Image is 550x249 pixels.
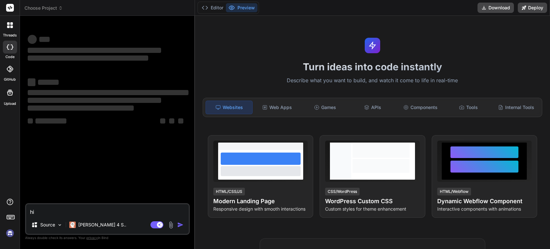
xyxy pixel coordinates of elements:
h1: Turn ideas into code instantly [199,61,546,73]
label: threads [3,33,17,38]
p: Responsive design with smooth interactions [213,206,308,212]
div: Internal Tools [493,101,539,114]
label: GitHub [4,77,16,82]
p: Interactive components with animations [437,206,532,212]
span: privacy [86,236,98,240]
div: Components [397,101,444,114]
span: ‌ [38,80,59,85]
button: Deploy [518,3,547,13]
p: [PERSON_NAME] 4 S.. [78,222,126,228]
label: Upload [4,101,16,106]
label: code [5,54,14,60]
div: HTML/Webflow [437,188,471,195]
p: Custom styles for theme enhancement [325,206,420,212]
div: Websites [206,101,253,114]
textarea: hi [26,204,189,216]
div: APIs [350,101,396,114]
h4: Dynamic Webflow Component [437,197,532,206]
img: attachment [167,221,175,229]
img: icon [177,222,184,228]
span: ‌ [178,118,183,124]
button: Download [478,3,514,13]
span: ‌ [160,118,165,124]
span: ‌ [28,48,161,53]
span: ‌ [28,118,33,124]
img: Claude 4 Sonnet [69,222,76,228]
div: Games [302,101,348,114]
div: Tools [445,101,491,114]
span: ‌ [28,78,35,86]
span: ‌ [28,90,188,95]
span: ‌ [39,37,50,42]
span: Choose Project [24,5,63,11]
span: ‌ [169,118,174,124]
div: Web Apps [254,101,300,114]
h4: WordPress Custom CSS [325,197,420,206]
button: Preview [226,3,257,12]
img: Pick Models [57,222,63,228]
img: signin [5,228,15,239]
span: ‌ [28,98,161,103]
div: CSS/WordPress [325,188,360,195]
span: ‌ [28,105,134,111]
h4: Modern Landing Page [213,197,308,206]
span: ‌ [35,118,66,124]
button: Editor [199,3,226,12]
p: Source [40,222,55,228]
div: HTML/CSS/JS [213,188,245,195]
p: Describe what you want to build, and watch it come to life in real-time [199,76,546,85]
p: Always double-check its answers. Your in Bind [25,235,190,241]
span: ‌ [28,35,37,44]
span: ‌ [28,55,148,61]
